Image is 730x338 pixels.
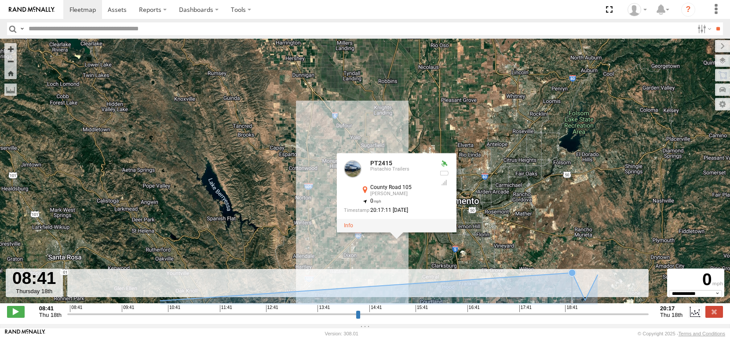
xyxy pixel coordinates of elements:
span: 17:41 [519,305,532,312]
span: 12:41 [266,305,278,312]
label: Measure [4,84,17,96]
span: 08:41 [70,305,82,312]
label: Search Query [18,22,26,35]
strong: 08:41 [39,305,62,312]
span: 0 [370,198,381,204]
span: 18:41 [565,305,577,312]
a: Visit our Website [5,329,45,338]
div: Valid GPS Fix [439,160,449,167]
button: Zoom Home [4,67,17,79]
div: Last Event GSM Signal Strength [439,179,449,186]
div: Pistachio Trailers [370,167,432,172]
i: ? [681,3,695,17]
a: Terms and Conditions [679,331,725,336]
div: [PERSON_NAME] [370,191,432,196]
img: rand-logo.svg [9,7,55,13]
a: View Asset Details [344,222,353,229]
span: 15:41 [416,305,428,312]
a: PT2415 [370,160,392,167]
div: Version: 308.01 [325,331,358,336]
strong: 20:17 [660,305,683,312]
span: 09:41 [122,305,134,312]
div: Date/time of location update [344,208,432,214]
span: 16:41 [467,305,480,312]
span: Thu 18th Sep 2025 [39,312,62,318]
label: Close [705,306,723,317]
a: View Asset Details [344,160,361,178]
div: 0 [668,270,723,290]
div: © Copyright 2025 - [638,331,725,336]
span: Thu 18th Sep 2025 [660,312,683,318]
button: Zoom out [4,55,17,67]
div: County Road 105 [370,185,432,190]
div: No battery health information received from this device. [439,170,449,177]
span: 13:41 [318,305,330,312]
label: Map Settings [715,98,730,110]
span: 11:41 [220,305,232,312]
div: Dennis Braga [624,3,650,16]
label: Search Filter Options [694,22,713,35]
span: 10:41 [168,305,180,312]
label: Play/Stop [7,306,25,317]
span: 14:41 [369,305,382,312]
button: Zoom in [4,43,17,55]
